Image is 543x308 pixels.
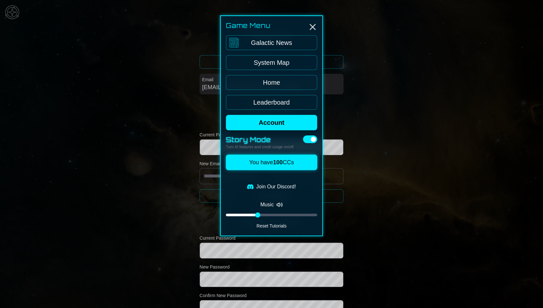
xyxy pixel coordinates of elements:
a: Home [226,75,317,90]
img: News [227,36,240,48]
img: Discord [247,184,254,190]
a: Leaderboard [226,95,317,110]
button: You have100CCs [226,155,317,170]
a: Join Our Discord! [226,180,317,193]
span: 100 [273,159,283,166]
p: Story Mode [226,135,293,144]
a: System Map [226,55,317,70]
a: Galactic News [226,35,317,50]
button: Reset Tutorials [226,221,317,230]
button: Close [307,22,318,32]
a: Account [226,115,317,130]
h2: Game Menu [226,21,317,30]
p: Turn AI features and credit usage on/off [226,144,293,150]
button: Disable music [226,198,317,211]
